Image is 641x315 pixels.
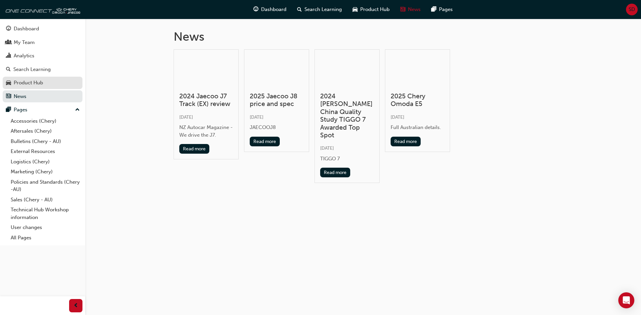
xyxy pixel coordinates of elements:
span: Pages [439,6,453,13]
a: 2024 [PERSON_NAME] China Quality Study TIGGO 7 Awarded Top Spot[DATE]TIGGO 7Read more [314,49,380,183]
span: chart-icon [6,53,11,59]
button: Pages [3,104,82,116]
span: pages-icon [431,5,436,14]
a: My Team [3,36,82,49]
div: NZ Autocar Magazine - We drive the J7. [179,124,233,139]
div: My Team [14,39,35,46]
h3: 2025 Chery Omoda E5 [391,92,444,108]
a: Search Learning [3,63,82,76]
span: Dashboard [261,6,286,13]
a: news-iconNews [395,3,426,16]
span: news-icon [400,5,405,14]
h1: News [174,29,553,44]
a: 2025 Jaecoo J8 price and spec[DATE]JAECOOJ8Read more [244,49,309,152]
button: Read more [320,168,351,177]
a: 2024 Jaecoo J7 Track (EX) review[DATE]NZ Autocar Magazine - We drive the J7.Read more [174,49,239,160]
span: Product Hub [360,6,390,13]
a: User changes [8,222,82,233]
div: Dashboard [14,25,39,33]
span: search-icon [297,5,302,14]
div: TIGGO 7 [320,155,374,163]
span: up-icon [75,106,80,114]
span: guage-icon [253,5,258,14]
img: oneconnect [3,3,80,16]
a: All Pages [8,233,82,243]
button: Read more [250,137,280,146]
a: Aftersales (Chery) [8,126,82,136]
div: Full Australian details. [391,124,444,131]
div: Analytics [14,52,34,60]
button: DashboardMy TeamAnalyticsSearch LearningProduct HubNews [3,21,82,104]
span: people-icon [6,40,11,46]
a: guage-iconDashboard [248,3,292,16]
a: Logistics (Chery) [8,157,82,167]
button: Read more [179,144,210,154]
a: Bulletins (Chery - AU) [8,136,82,147]
span: SD [629,6,635,13]
a: 2025 Chery Omoda E5[DATE]Full Australian details.Read more [385,49,450,152]
span: prev-icon [73,302,78,310]
span: news-icon [6,94,11,100]
a: pages-iconPages [426,3,458,16]
span: [DATE] [391,114,404,120]
div: JAECOOJ8 [250,124,303,131]
span: News [408,6,421,13]
a: Dashboard [3,23,82,35]
div: Open Intercom Messenger [618,292,634,308]
span: car-icon [353,5,358,14]
a: Accessories (Chery) [8,116,82,126]
a: Marketing (Chery) [8,167,82,177]
a: Product Hub [3,77,82,89]
a: Analytics [3,50,82,62]
h3: 2024 [PERSON_NAME] China Quality Study TIGGO 7 Awarded Top Spot [320,92,374,139]
a: News [3,90,82,103]
button: Read more [391,137,421,146]
a: External Resources [8,146,82,157]
a: Technical Hub Workshop information [8,205,82,222]
h3: 2025 Jaecoo J8 price and spec [250,92,303,108]
span: search-icon [6,67,11,73]
span: guage-icon [6,26,11,32]
span: pages-icon [6,107,11,113]
a: Sales (Chery - AU) [8,195,82,205]
a: search-iconSearch Learning [292,3,347,16]
div: Product Hub [14,79,43,87]
div: Pages [14,106,27,114]
span: [DATE] [250,114,263,120]
a: car-iconProduct Hub [347,3,395,16]
button: SD [626,4,638,15]
span: Search Learning [304,6,342,13]
span: car-icon [6,80,11,86]
div: Search Learning [13,66,51,73]
a: Policies and Standards (Chery -AU) [8,177,82,195]
span: [DATE] [320,145,334,151]
h3: 2024 Jaecoo J7 Track (EX) review [179,92,233,108]
span: [DATE] [179,114,193,120]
